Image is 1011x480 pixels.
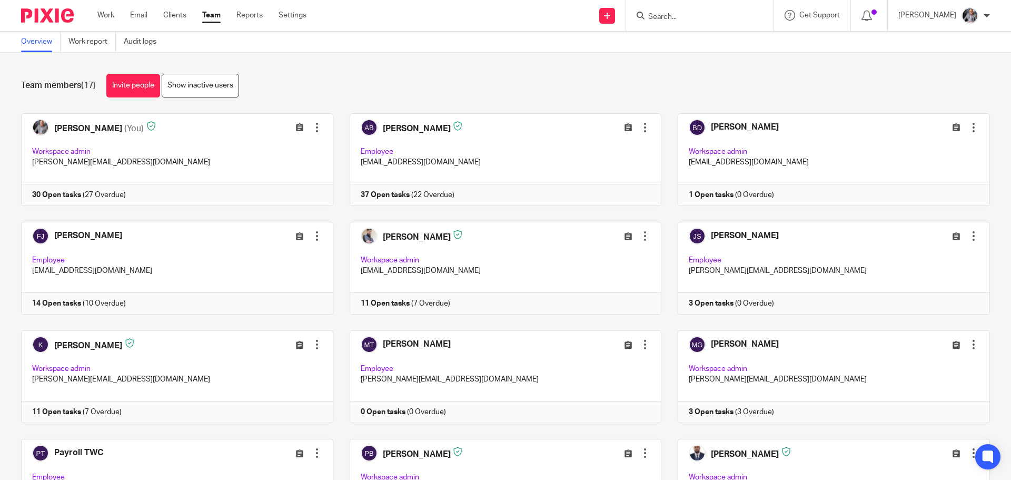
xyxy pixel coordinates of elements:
a: Settings [279,10,306,21]
a: Email [130,10,147,21]
a: Overview [21,32,61,52]
a: Reports [236,10,263,21]
a: Show inactive users [162,74,239,97]
img: -%20%20-%20studio@ingrained.co.uk%20for%20%20-20220223%20at%20101413%20-%201W1A2026.jpg [962,7,978,24]
span: (17) [81,81,96,90]
a: Work [97,10,114,21]
a: Team [202,10,221,21]
a: Clients [163,10,186,21]
a: Work report [68,32,116,52]
input: Search [647,13,742,22]
img: Pixie [21,8,74,23]
h1: Team members [21,80,96,91]
p: [PERSON_NAME] [898,10,956,21]
a: Invite people [106,74,160,97]
span: Get Support [799,12,840,19]
a: Audit logs [124,32,164,52]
